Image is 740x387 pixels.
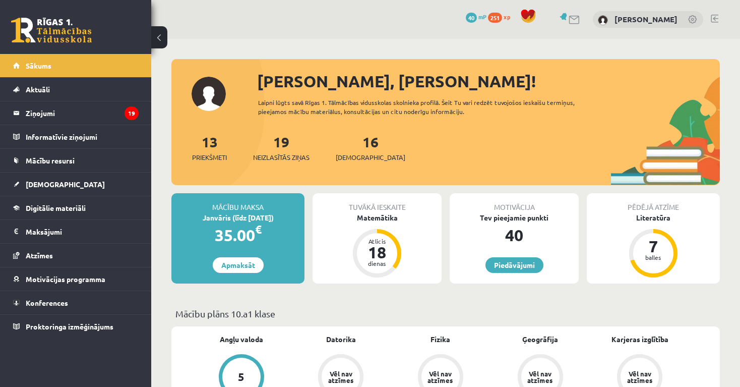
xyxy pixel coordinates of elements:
[192,133,227,162] a: 13Priekšmeti
[614,14,677,24] a: [PERSON_NAME]
[611,334,668,345] a: Karjeras izglītība
[26,61,51,70] span: Sākums
[253,152,310,162] span: Neizlasītās ziņas
[238,371,244,382] div: 5
[478,13,486,21] span: mP
[587,193,720,212] div: Pēdējā atzīme
[26,85,50,94] span: Aktuāli
[450,212,579,223] div: Tev pieejamie punkti
[13,125,139,148] a: Informatīvie ziņojumi
[450,223,579,247] div: 40
[362,238,392,244] div: Atlicis
[257,69,720,93] div: [PERSON_NAME], [PERSON_NAME]!
[13,173,139,196] a: [DEMOGRAPHIC_DATA]
[313,193,442,212] div: Tuvākā ieskaite
[13,315,139,338] a: Proktoringa izmēģinājums
[336,133,405,162] a: 16[DEMOGRAPHIC_DATA]
[362,260,392,266] div: dienas
[504,13,510,21] span: xp
[258,98,587,116] div: Laipni lūgts savā Rīgas 1. Tālmācības vidusskolas skolnieka profilā. Šeit Tu vari redzēt tuvojošo...
[587,212,720,223] div: Literatūra
[526,370,554,383] div: Vēl nav atzīmes
[13,291,139,314] a: Konferences
[213,257,264,273] a: Apmaksāt
[13,101,139,125] a: Ziņojumi19
[638,238,668,254] div: 7
[26,156,75,165] span: Mācību resursi
[638,254,668,260] div: balles
[13,78,139,101] a: Aktuāli
[485,257,543,273] a: Piedāvājumi
[26,298,68,307] span: Konferences
[171,223,304,247] div: 35.00
[13,149,139,172] a: Mācību resursi
[326,334,356,345] a: Datorika
[450,193,579,212] div: Motivācija
[171,193,304,212] div: Mācību maksa
[26,322,113,331] span: Proktoringa izmēģinājums
[26,203,86,212] span: Digitālie materiāli
[598,15,608,25] img: Jekaterina Gavriļenko
[430,334,450,345] a: Fizika
[171,212,304,223] div: Janvāris (līdz [DATE])
[313,212,442,279] a: Matemātika Atlicis 18 dienas
[587,212,720,279] a: Literatūra 7 balles
[336,152,405,162] span: [DEMOGRAPHIC_DATA]
[313,212,442,223] div: Matemātika
[255,222,262,237] span: €
[466,13,486,21] a: 40 mP
[13,267,139,291] a: Motivācijas programma
[488,13,515,21] a: 251 xp
[13,196,139,219] a: Digitālie materiāli
[13,54,139,77] a: Sākums
[220,334,263,345] a: Angļu valoda
[626,370,654,383] div: Vēl nav atzīmes
[26,274,105,284] span: Motivācijas programma
[26,220,139,243] legend: Maksājumi
[26,125,139,148] legend: Informatīvie ziņojumi
[488,13,502,23] span: 251
[192,152,227,162] span: Priekšmeti
[11,18,92,43] a: Rīgas 1. Tālmācības vidusskola
[26,101,139,125] legend: Ziņojumi
[466,13,477,23] span: 40
[26,180,105,189] span: [DEMOGRAPHIC_DATA]
[426,370,455,383] div: Vēl nav atzīmes
[362,244,392,260] div: 18
[522,334,558,345] a: Ģeogrāfija
[253,133,310,162] a: 19Neizlasītās ziņas
[26,251,53,260] span: Atzīmes
[13,220,139,243] a: Maksājumi
[327,370,355,383] div: Vēl nav atzīmes
[13,244,139,267] a: Atzīmes
[175,307,716,320] p: Mācību plāns 10.a1 klase
[125,106,139,120] i: 19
